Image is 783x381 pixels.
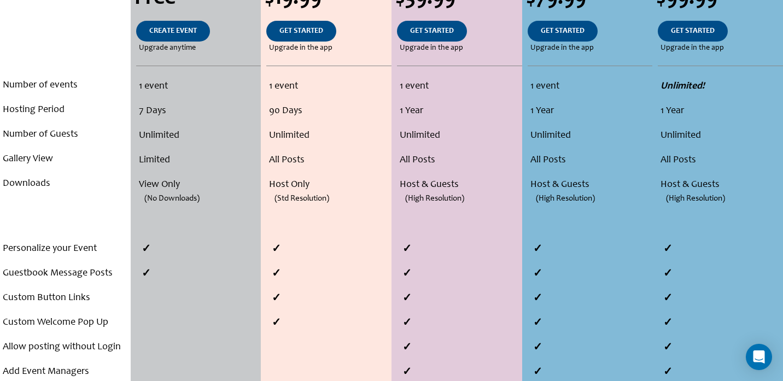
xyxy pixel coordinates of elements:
[530,124,650,148] li: Unlimited
[661,148,780,173] li: All Posts
[410,27,454,35] span: GET STARTED
[661,81,705,91] strong: Unlimited!
[658,21,728,42] a: GET STARTED
[274,186,329,211] span: (Std Resolution)
[64,27,66,35] span: .
[269,173,389,197] li: Host Only
[3,73,128,98] li: Number of events
[661,124,780,148] li: Unlimited
[269,42,332,55] span: Upgrade in the app
[266,21,336,42] a: GET STARTED
[400,124,519,148] li: Unlimited
[3,286,128,310] li: Custom Button Links
[144,186,200,211] span: (No Downloads)
[139,74,258,99] li: 1 event
[530,74,650,99] li: 1 event
[269,99,389,124] li: 90 Days
[64,44,66,52] span: .
[3,335,128,360] li: Allow posting without Login
[530,148,650,173] li: All Posts
[279,27,323,35] span: GET STARTED
[671,27,715,35] span: GET STARTED
[400,148,519,173] li: All Posts
[746,344,772,370] div: Open Intercom Messenger
[139,124,258,148] li: Unlimited
[405,186,464,211] span: (High Resolution)
[3,237,128,261] li: Personalize your Event
[139,42,196,55] span: Upgrade anytime
[528,21,598,42] a: GET STARTED
[3,261,128,286] li: Guestbook Message Posts
[136,21,210,42] a: CREATE EVENT
[139,173,258,197] li: View Only
[661,42,724,55] span: Upgrade in the app
[530,99,650,124] li: 1 Year
[269,124,389,148] li: Unlimited
[530,173,650,197] li: Host & Guests
[541,27,585,35] span: GET STARTED
[3,122,128,147] li: Number of Guests
[400,42,463,55] span: Upgrade in the app
[3,147,128,172] li: Gallery View
[400,74,519,99] li: 1 event
[397,21,467,42] a: GET STARTED
[139,99,258,124] li: 7 Days
[139,148,258,173] li: Limited
[536,186,595,211] span: (High Resolution)
[661,99,780,124] li: 1 Year
[3,172,128,196] li: Downloads
[400,99,519,124] li: 1 Year
[3,98,128,122] li: Hosting Period
[400,173,519,197] li: Host & Guests
[530,42,594,55] span: Upgrade in the app
[269,148,389,173] li: All Posts
[661,173,780,197] li: Host & Guests
[3,310,128,335] li: Custom Welcome Pop Up
[51,21,79,42] a: .
[666,186,725,211] span: (High Resolution)
[269,74,389,99] li: 1 event
[149,27,197,35] span: CREATE EVENT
